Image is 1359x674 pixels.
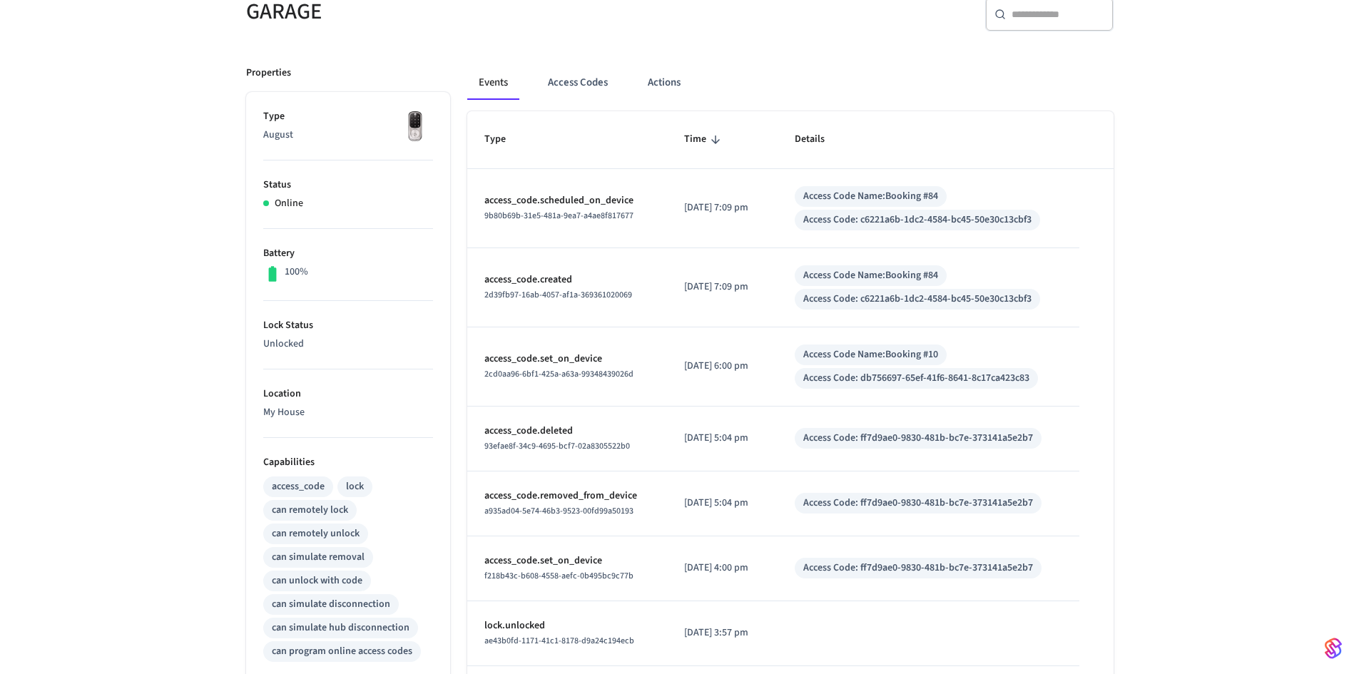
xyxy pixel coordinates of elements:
div: Access Code: ff7d9ae0-9830-481b-bc7e-373141a5e2b7 [803,496,1033,511]
img: Yale Assure Touchscreen Wifi Smart Lock, Satin Nickel, Front [397,109,433,145]
span: 9b80b69b-31e5-481a-9ea7-a4ae8f817677 [484,210,633,222]
p: access_code.deleted [484,424,651,439]
span: 2d39fb97-16ab-4057-af1a-369361020069 [484,289,632,301]
div: lock [346,479,364,494]
div: Access Code Name: Booking #10 [803,347,938,362]
p: Location [263,387,433,402]
div: Access Code: ff7d9ae0-9830-481b-bc7e-373141a5e2b7 [803,561,1033,576]
p: access_code.set_on_device [484,553,651,568]
div: can remotely lock [272,503,348,518]
span: 2cd0aa96-6bf1-425a-a63a-99348439026d [484,368,633,380]
img: SeamLogoGradient.69752ec5.svg [1325,637,1342,660]
div: can simulate removal [272,550,365,565]
p: access_code.set_on_device [484,352,651,367]
p: access_code.removed_from_device [484,489,651,504]
p: [DATE] 5:04 pm [684,431,760,446]
div: access_code [272,479,325,494]
div: ant example [467,66,1114,100]
p: Properties [246,66,291,81]
span: Time [684,128,725,150]
div: Access Code: db756697-65ef-41f6-8641-8c17ca423c83 [803,371,1029,386]
div: can simulate hub disconnection [272,621,409,635]
p: [DATE] 7:09 pm [684,200,760,215]
button: Actions [636,66,692,100]
div: Access Code: c6221a6b-1dc2-4584-bc45-50e30c13cbf3 [803,213,1032,228]
div: can remotely unlock [272,526,360,541]
span: Type [484,128,524,150]
button: Access Codes [536,66,619,100]
p: Type [263,109,433,124]
p: [DATE] 6:00 pm [684,359,760,374]
p: 100% [285,265,308,280]
div: Access Code Name: Booking #84 [803,189,938,204]
p: Unlocked [263,337,433,352]
p: My House [263,405,433,420]
span: a935ad04-5e74-46b3-9523-00fd99a50193 [484,505,633,517]
p: [DATE] 4:00 pm [684,561,760,576]
div: Access Code: c6221a6b-1dc2-4584-bc45-50e30c13cbf3 [803,292,1032,307]
div: Access Code Name: Booking #84 [803,268,938,283]
p: Lock Status [263,318,433,333]
p: August [263,128,433,143]
p: Status [263,178,433,193]
div: can simulate disconnection [272,597,390,612]
span: 93efae8f-34c9-4695-bcf7-02a8305522b0 [484,440,630,452]
p: [DATE] 7:09 pm [684,280,760,295]
p: [DATE] 3:57 pm [684,626,760,640]
p: Battery [263,246,433,261]
p: lock.unlocked [484,618,651,633]
div: can program online access codes [272,644,412,659]
button: Events [467,66,519,100]
span: ae43b0fd-1171-41c1-8178-d9a24c194ecb [484,635,634,647]
p: Online [275,196,303,211]
span: f218b43c-b608-4558-aefc-0b495bc9c77b [484,570,633,582]
p: [DATE] 5:04 pm [684,496,760,511]
p: Capabilities [263,455,433,470]
p: access_code.scheduled_on_device [484,193,651,208]
span: Details [795,128,843,150]
div: Access Code: ff7d9ae0-9830-481b-bc7e-373141a5e2b7 [803,431,1033,446]
p: access_code.created [484,272,651,287]
div: can unlock with code [272,573,362,588]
